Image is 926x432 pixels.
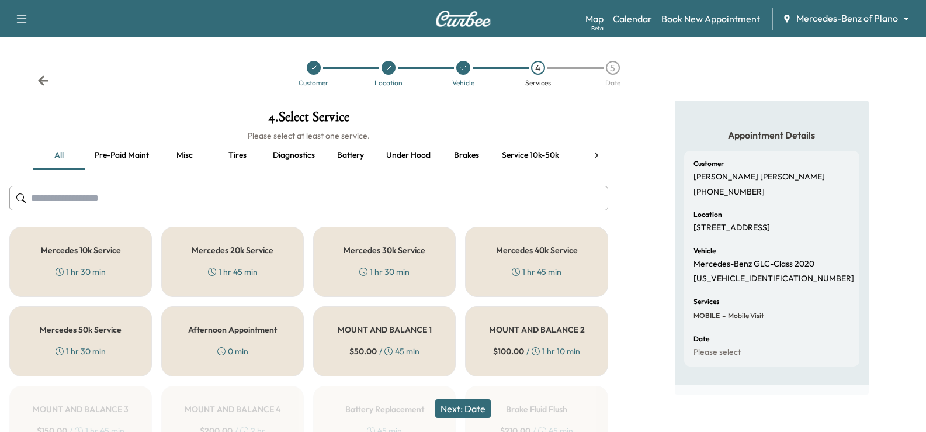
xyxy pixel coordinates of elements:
div: Back [37,75,49,87]
h6: Please select at least one service. [9,130,608,141]
a: Book New Appointment [661,12,760,26]
button: Service 10k-50k [493,141,568,170]
span: $ 100.00 [493,345,524,357]
p: [PHONE_NUMBER] [693,187,765,198]
div: Vehicle [452,80,474,87]
a: MapBeta [585,12,604,26]
p: [PERSON_NAME] [PERSON_NAME] [693,172,825,182]
h6: Date [693,336,709,343]
button: Tires [211,141,263,170]
span: - [720,310,726,322]
h6: Customer [693,160,724,167]
div: Customer [299,80,328,87]
button: all [33,141,85,170]
div: 4 [531,61,545,75]
div: / 45 min [349,345,419,357]
h5: Mercedes 10k Service [41,246,121,254]
h5: MOUNT AND BALANCE 1 [338,326,432,334]
button: Pre-paid maint [85,141,158,170]
div: basic tabs example [33,141,585,170]
div: 1 hr 30 min [56,266,106,278]
button: Under hood [377,141,440,170]
h5: Mercedes 30k Service [344,246,425,254]
div: Location [374,80,403,87]
h5: Appointment Details [684,129,859,141]
h5: Mercedes 20k Service [192,246,273,254]
p: [US_VEHICLE_IDENTIFICATION_NUMBER] [693,274,854,284]
p: [STREET_ADDRESS] [693,223,770,233]
div: 5 [606,61,620,75]
div: 1 hr 45 min [512,266,561,278]
h5: MOUNT AND BALANCE 2 [489,326,585,334]
h6: Vehicle [693,247,716,254]
span: $ 50.00 [349,345,377,357]
span: Mobile Visit [726,311,764,320]
span: Mercedes-Benz of Plano [796,12,898,25]
h5: Mercedes 50k Service [40,326,122,334]
h6: Location [693,211,722,218]
a: Calendar [613,12,652,26]
div: Beta [591,24,604,33]
div: 1 hr 30 min [56,345,106,357]
button: Misc [158,141,211,170]
button: Brakes [440,141,493,170]
button: Diagnostics [263,141,324,170]
div: / 1 hr 10 min [493,345,580,357]
h1: 4 . Select Service [9,110,608,130]
h5: Afternoon Appointment [188,326,277,334]
div: Services [525,80,551,87]
div: 0 min [217,345,248,357]
button: Battery [324,141,377,170]
div: 1 hr 30 min [359,266,410,278]
div: Date [605,80,620,87]
span: MOBILE [693,311,720,320]
img: Curbee Logo [435,11,491,27]
button: Next: Date [435,399,491,418]
h5: Mercedes 40k Service [496,246,578,254]
h6: Services [693,298,719,305]
div: 1 hr 45 min [208,266,258,278]
p: Mercedes-Benz GLC-Class 2020 [693,259,814,269]
button: Recall [568,141,621,170]
p: Please select [693,347,741,358]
